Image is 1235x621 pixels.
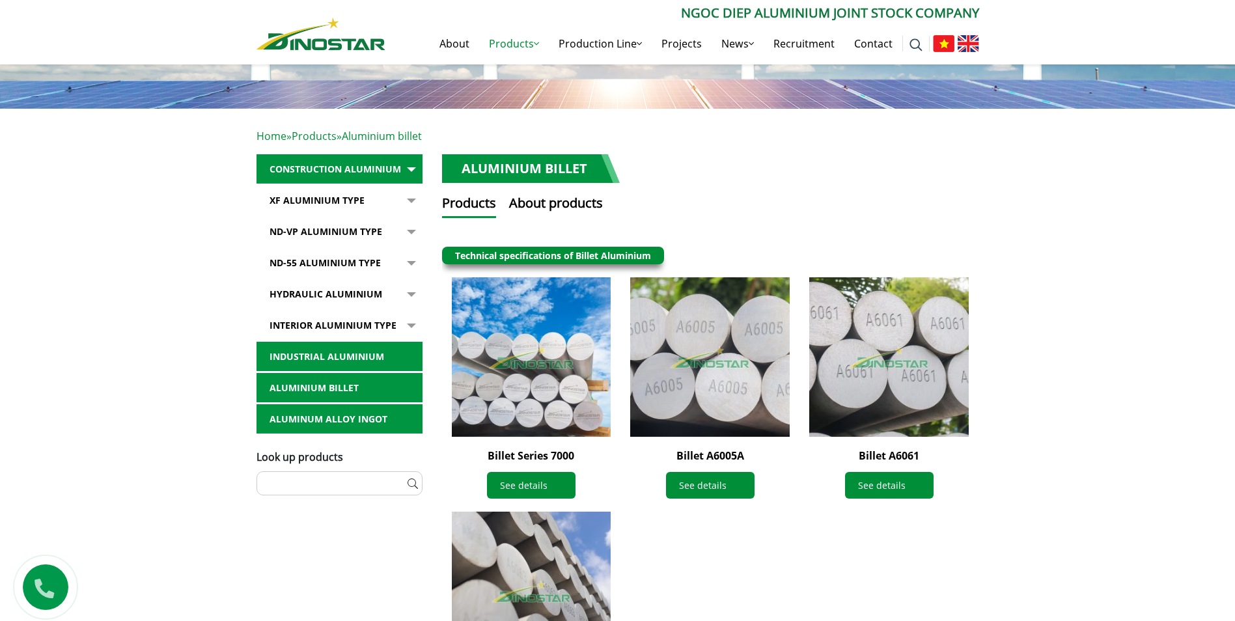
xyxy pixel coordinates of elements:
img: Billet Series 7000 [452,277,611,437]
span: » » [257,129,422,143]
a: Billet A6061 [859,448,919,463]
a: Recruitment [764,23,844,64]
img: search [909,38,923,51]
img: Billet A6005A [630,277,790,437]
a: Contact [844,23,902,64]
h1: Aluminium billet [442,154,620,183]
a: Billet A6005A [676,448,744,463]
a: Billet Series 7000 [488,448,574,463]
span: Aluminium billet [342,129,422,143]
button: Products [442,193,496,218]
img: Tiếng Việt [933,35,954,52]
img: Nhôm Dinostar [257,18,385,50]
a: See details [666,472,755,499]
a: See details [845,472,934,499]
a: See details [487,472,576,499]
p: Ngoc Diep Aluminium Joint Stock Company [385,3,979,23]
a: Hydraulic Aluminium [257,279,423,309]
button: About products [509,193,603,218]
img: Billet A6061 [809,277,969,437]
a: Production Line [549,23,652,64]
a: Interior Aluminium Type [257,310,423,340]
a: Construction Aluminium [257,154,423,184]
a: Aluminum alloy ingot [257,404,423,434]
a: Products [292,129,337,143]
a: Industrial aluminium [257,342,423,372]
a: Products [479,23,549,64]
a: About [430,23,479,64]
a: Technical specifications of Billet Aluminium [455,249,651,262]
a: ND-55 Aluminium type [257,248,423,278]
a: Home [257,129,286,143]
span: Look up products [257,450,343,464]
a: XF Aluminium type [257,186,423,215]
a: Projects [652,23,712,64]
img: English [958,35,979,52]
a: Aluminium billet [257,373,423,403]
a: ND-VP Aluminium type [257,217,423,247]
a: News [712,23,764,64]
